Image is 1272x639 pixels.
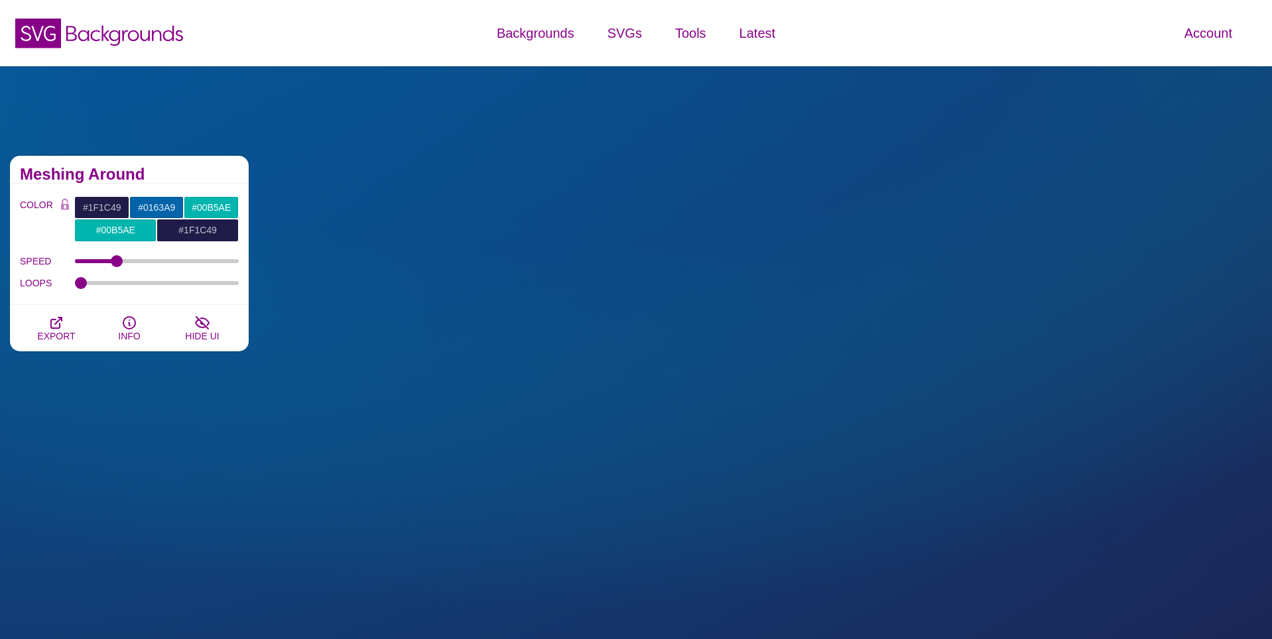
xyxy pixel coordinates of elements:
button: INFO [93,305,166,351]
a: Backgrounds [480,13,591,53]
button: HIDE UI [166,305,239,351]
span: EXPORT [37,331,75,341]
label: LOOPS [20,274,75,292]
label: COLOR [20,196,55,242]
label: SPEED [20,253,75,270]
span: HIDE UI [185,331,219,341]
a: Tools [659,13,723,53]
button: EXPORT [20,305,93,351]
button: Color Lock [55,196,75,215]
a: Account [1168,13,1249,53]
a: Latest [723,13,792,53]
h2: Meshing Around [20,169,239,180]
span: INFO [118,331,140,341]
a: SVGs [591,13,659,53]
